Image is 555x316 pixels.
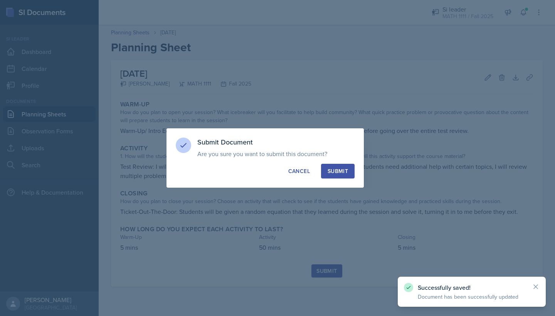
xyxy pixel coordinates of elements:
p: Successfully saved! [418,284,526,291]
button: Submit [321,164,355,178]
p: Are you sure you want to submit this document? [197,150,355,158]
div: Submit [328,167,348,175]
h3: Submit Document [197,138,355,147]
div: Cancel [288,167,310,175]
button: Cancel [282,164,316,178]
p: Document has been successfully updated [418,293,526,301]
